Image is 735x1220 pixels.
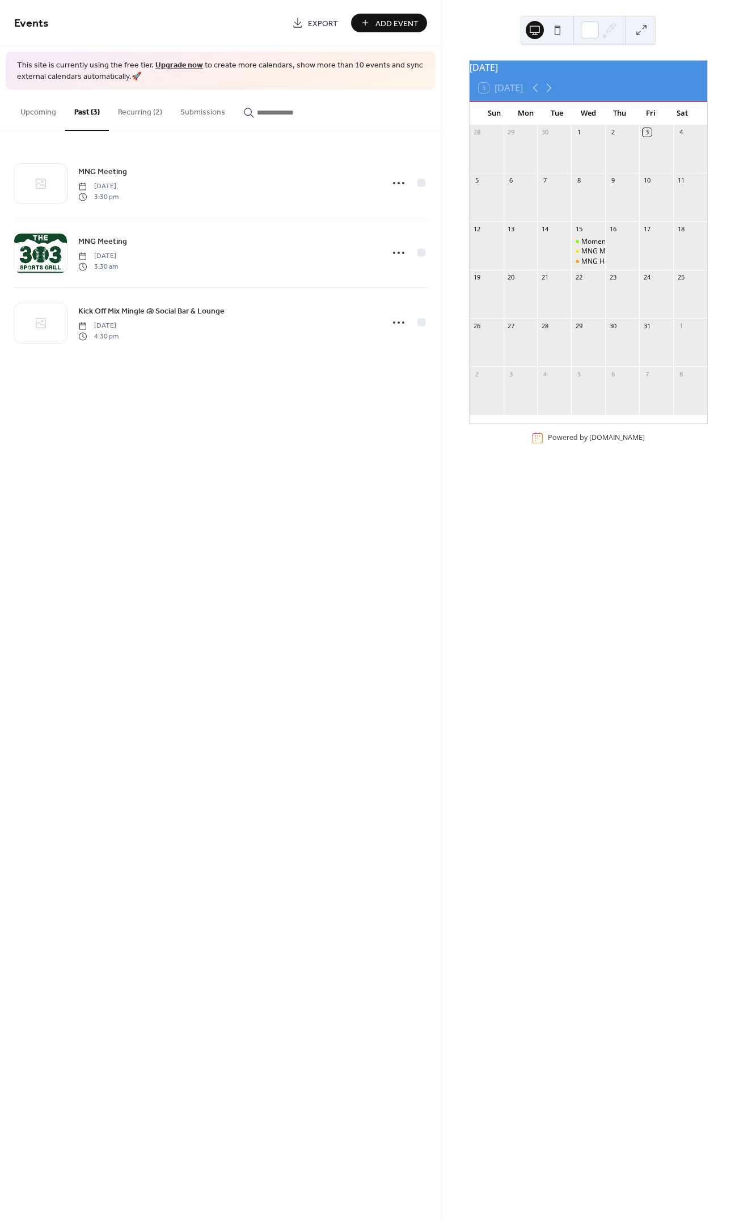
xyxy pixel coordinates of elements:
[11,90,65,130] button: Upcoming
[677,128,685,137] div: 4
[473,224,481,233] div: 12
[581,237,673,247] div: Momentum Monthly Meeting
[284,14,347,32] a: Export
[109,90,171,130] button: Recurring (2)
[677,370,685,378] div: 8
[507,224,516,233] div: 13
[78,181,119,192] span: [DATE]
[677,176,685,185] div: 11
[510,102,541,125] div: Mon
[78,251,118,261] span: [DATE]
[643,321,651,330] div: 31
[635,102,666,125] div: Fri
[473,370,481,378] div: 2
[609,176,617,185] div: 9
[507,176,516,185] div: 6
[575,128,583,137] div: 1
[575,176,583,185] div: 8
[573,102,604,125] div: Wed
[589,433,645,443] a: [DOMAIN_NAME]
[581,257,637,266] div: MNG Happy Hour
[667,102,698,125] div: Sat
[571,247,605,256] div: MNG Monthly Member Meeting
[540,370,549,378] div: 4
[575,370,583,378] div: 5
[604,102,635,125] div: Thu
[571,257,605,266] div: MNG Happy Hour
[473,176,481,185] div: 5
[571,237,605,247] div: Momentum Monthly Meeting
[78,235,127,248] a: MNG Meeting
[473,321,481,330] div: 26
[540,273,549,282] div: 21
[171,90,234,130] button: Submissions
[78,261,118,272] span: 3:30 am
[609,273,617,282] div: 23
[609,370,617,378] div: 6
[609,224,617,233] div: 16
[65,90,109,131] button: Past (3)
[78,192,119,202] span: 3:30 pm
[155,58,203,73] a: Upgrade now
[308,18,338,29] span: Export
[78,236,127,248] span: MNG Meeting
[643,224,651,233] div: 17
[575,321,583,330] div: 29
[540,128,549,137] div: 30
[540,176,549,185] div: 7
[14,12,49,35] span: Events
[677,224,685,233] div: 18
[643,370,651,378] div: 7
[609,321,617,330] div: 30
[375,18,419,29] span: Add Event
[575,224,583,233] div: 15
[78,304,225,317] a: Kick Off Mix Mingle @ Social Bar & Lounge
[507,370,516,378] div: 3
[581,247,682,256] div: MNG Monthly Member Meeting
[540,321,549,330] div: 28
[677,321,685,330] div: 1
[473,273,481,282] div: 19
[78,306,225,317] span: Kick Off Mix Mingle @ Social Bar & Lounge
[609,128,617,137] div: 2
[17,60,424,82] span: This site is currently using the free tier. to create more calendars, show more than 10 events an...
[541,102,572,125] div: Tue
[643,128,651,137] div: 3
[78,166,127,178] span: MNG Meeting
[351,14,427,32] button: Add Event
[507,321,516,330] div: 27
[643,273,651,282] div: 24
[677,273,685,282] div: 25
[78,165,127,178] a: MNG Meeting
[507,128,516,137] div: 29
[479,102,510,125] div: Sun
[575,273,583,282] div: 22
[473,128,481,137] div: 28
[643,176,651,185] div: 10
[540,224,549,233] div: 14
[78,331,119,341] span: 4:30 pm
[548,433,645,443] div: Powered by
[470,61,707,74] div: [DATE]
[78,321,119,331] span: [DATE]
[507,273,516,282] div: 20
